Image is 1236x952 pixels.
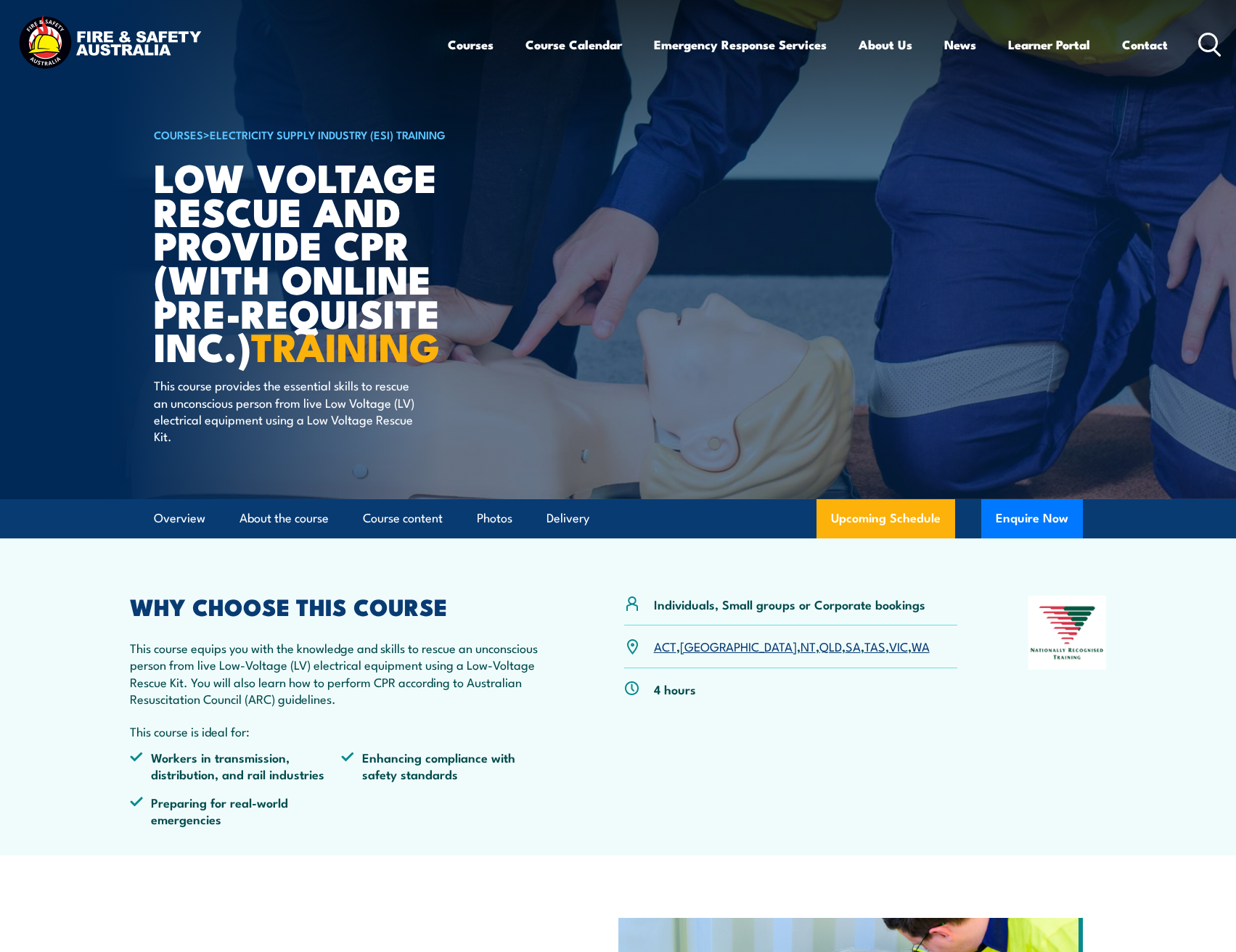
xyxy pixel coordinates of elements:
p: Individuals, Small groups or Corporate bookings [654,596,925,612]
a: Course Calendar [525,25,622,64]
a: Overview [154,499,205,538]
p: , , , , , , , [654,638,930,654]
h6: > [154,126,512,143]
a: COURSES [154,126,203,142]
a: WA [912,637,930,654]
a: Course content [363,499,443,538]
li: Enhancing compliance with safety standards [341,749,553,783]
p: This course provides the essential skills to rescue an unconscious person from live Low Voltage (... [154,377,419,445]
li: Workers in transmission, distribution, and rail industries [130,749,342,783]
a: Photos [477,499,512,538]
h1: Low Voltage Rescue and Provide CPR (with online Pre-requisite inc.) [154,160,512,363]
a: Electricity Supply Industry (ESI) Training [210,126,446,142]
p: This course equips you with the knowledge and skills to rescue an unconscious person from live Lo... [130,639,554,707]
a: TAS [864,637,885,654]
p: This course is ideal for: [130,723,554,739]
li: Preparing for real-world emergencies [130,794,342,828]
a: Courses [448,25,494,64]
a: [GEOGRAPHIC_DATA] [680,637,797,654]
a: About the course [240,499,329,538]
a: NT [801,637,816,654]
a: Learner Portal [1008,25,1090,64]
a: Upcoming Schedule [817,499,955,538]
p: 4 hours [654,681,696,697]
a: SA [846,637,861,654]
a: Delivery [547,499,589,538]
a: ACT [654,637,676,654]
a: VIC [889,637,908,654]
a: About Us [859,25,912,64]
button: Enquire Now [981,499,1083,538]
a: Emergency Response Services [654,25,827,64]
a: News [944,25,976,64]
a: QLD [819,637,842,654]
a: Contact [1122,25,1168,64]
strong: TRAINING [251,315,440,375]
img: Nationally Recognised Training logo. [1028,596,1107,670]
h2: WHY CHOOSE THIS COURSE [130,596,554,616]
